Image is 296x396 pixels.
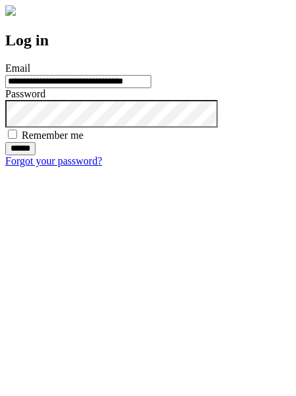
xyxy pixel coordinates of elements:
label: Remember me [22,130,84,141]
img: logo-4e3dc11c47720685a147b03b5a06dd966a58ff35d612b21f08c02c0306f2b779.png [5,5,16,16]
label: Email [5,62,30,74]
a: Forgot your password? [5,155,102,166]
label: Password [5,88,45,99]
h2: Log in [5,32,291,49]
